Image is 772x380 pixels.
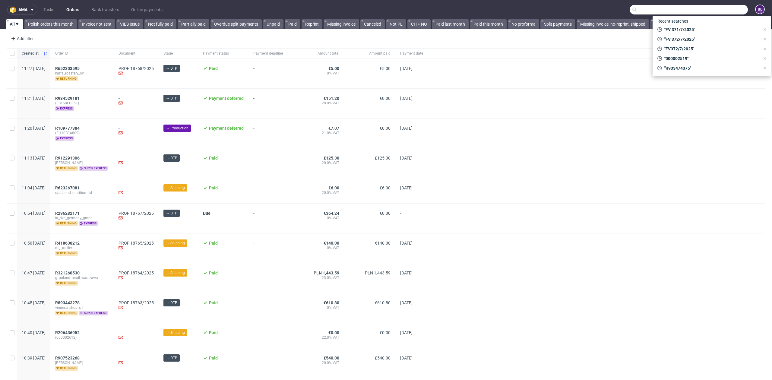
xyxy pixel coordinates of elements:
[55,245,109,250] span: mg_atelier
[119,300,154,305] a: PROF 18763/2025
[6,19,23,29] a: All
[209,241,218,245] span: Paid
[380,185,391,190] span: £6.00
[209,66,218,71] span: Paid
[662,27,760,33] span: "FV 371/7/2025"
[209,300,218,305] span: Paid
[144,19,176,29] a: Not fully paid
[662,65,760,71] span: "R933474375"
[22,356,46,360] span: 10:39 [DATE]
[119,211,154,216] a: PROF 18767/2025
[55,330,80,335] span: R296436952
[253,300,283,315] span: -
[203,51,244,56] span: Payment status
[22,126,46,131] span: 11:20 [DATE]
[55,311,78,315] span: returning
[55,96,81,101] a: R984529181
[166,300,177,306] span: → DTP
[285,19,300,29] a: Paid
[662,55,760,62] span: "000002519"
[253,241,283,256] span: -
[209,156,218,160] span: Paid
[253,126,283,141] span: -
[328,185,339,190] span: £6.00
[293,131,339,135] span: 21.0% VAT
[119,185,154,196] div: -
[253,330,283,341] span: -
[166,96,177,101] span: → DTP
[22,96,46,101] span: 11:21 [DATE]
[432,19,469,29] a: Paid last month
[55,241,80,245] span: R418638212
[10,6,18,13] img: logo
[349,51,391,56] span: Amount paid
[40,5,58,14] a: Tasks
[400,241,413,245] span: [DATE]
[253,185,283,196] span: -
[470,19,507,29] a: Paid this month
[400,330,413,335] span: [DATE]
[55,51,109,56] span: Order ID
[380,96,391,101] span: €0.00
[55,126,80,131] span: R109777384
[55,185,80,190] span: R623267081
[166,330,185,335] span: → Shipping
[55,366,78,371] span: returning
[166,185,185,191] span: → Shipping
[166,66,177,71] span: → DTP
[55,300,80,305] span: R893443278
[375,241,391,245] span: €140.00
[55,216,109,220] span: la_rive_germany_gmbh
[163,51,193,56] span: Stage
[22,51,41,56] span: Created at
[253,156,283,171] span: -
[55,156,81,160] a: R912291306
[756,5,764,14] figcaption: BL
[119,51,154,56] span: Document
[375,300,391,305] span: €610.80
[293,305,339,310] span: 0% VAT
[55,96,80,101] span: R984529181
[365,271,391,275] span: PLN 1,443.59
[166,155,177,161] span: → DTP
[55,356,81,360] a: R907523268
[400,126,413,131] span: [DATE]
[55,305,109,310] span: vinuesa_shop_s_l
[324,356,339,360] span: £540.00
[119,241,154,245] a: PROF 18765/2025
[360,19,385,29] a: Canceled
[55,275,109,280] span: g_poland_retail_warszawa
[166,240,185,246] span: → Shipping
[400,96,413,101] span: [DATE]
[119,126,154,136] div: -
[22,185,46,190] span: 11:04 [DATE]
[119,356,154,366] div: -
[210,19,262,29] a: Overdue split payments
[293,245,339,250] span: 0% VAT
[253,211,283,226] span: -
[119,66,154,71] a: PROF 18768/2025
[209,271,218,275] span: Paid
[253,96,283,111] span: -
[166,211,177,216] span: → DTP
[55,241,81,245] a: R418638212
[400,66,413,71] span: [DATE]
[55,166,78,171] span: returning
[662,36,760,42] span: "FV 372/7/2025"
[293,360,339,365] span: 20.0% VAT
[577,19,649,29] a: Missing invoice, no-reprint, shipped
[209,356,218,360] span: Paid
[7,5,37,14] button: ama
[128,5,166,14] a: Online payments
[18,8,27,12] span: ama
[22,156,46,160] span: 11:13 [DATE]
[324,241,339,245] span: €140.00
[22,271,46,275] span: 10:47 [DATE]
[55,160,109,165] span: [PERSON_NAME]
[400,300,413,305] span: [DATE]
[55,190,109,195] span: opalbond_nutrition_ltd
[119,156,154,166] div: -
[400,211,423,226] span: -
[508,19,539,29] a: No proforma
[263,19,283,29] a: Unpaid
